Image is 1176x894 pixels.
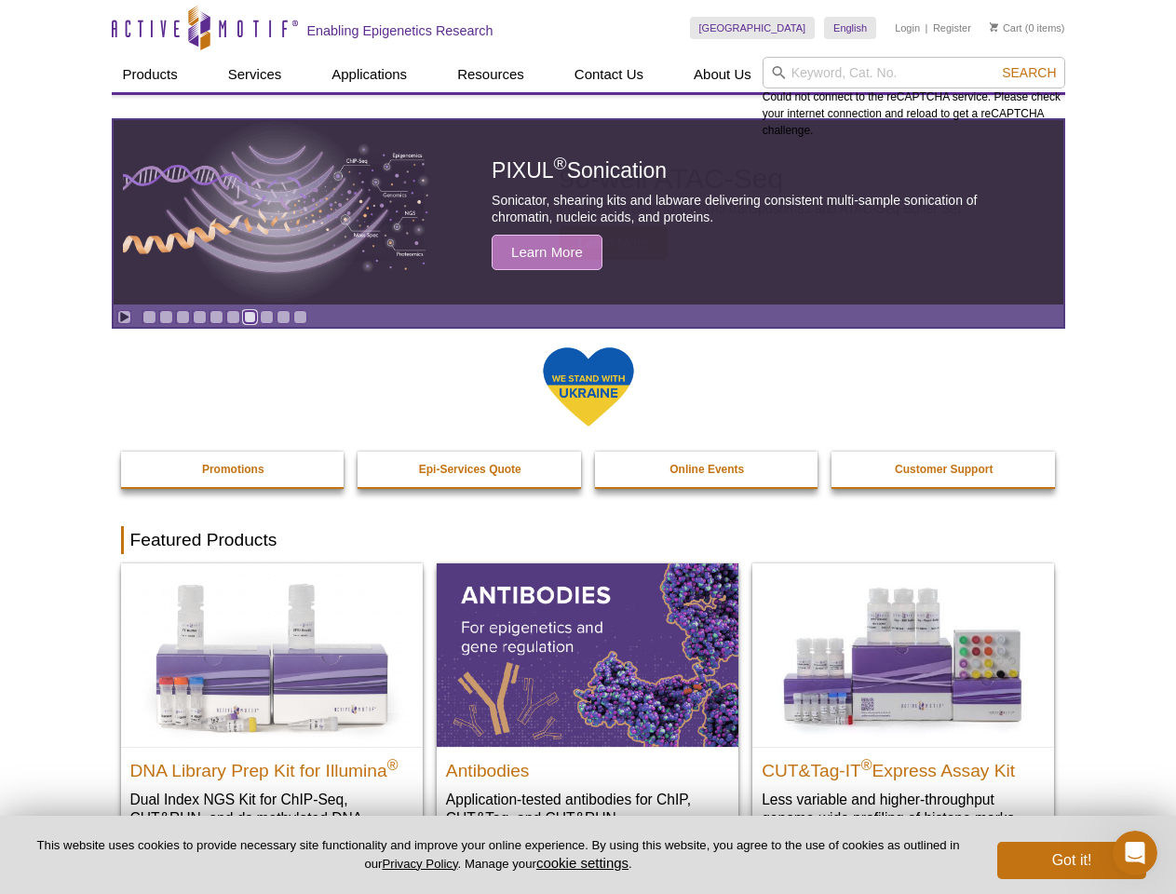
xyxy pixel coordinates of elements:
a: Go to slide 8 [260,310,274,324]
a: Epi-Services Quote [358,452,583,487]
img: PIXUL sonication [123,119,430,305]
h2: Antibodies [446,752,729,780]
img: We Stand With Ukraine [542,345,635,428]
button: Search [996,64,1061,81]
li: (0 items) [990,17,1065,39]
a: Customer Support [831,452,1057,487]
a: Resources [446,57,535,92]
span: PIXUL Sonication [492,158,667,183]
a: Online Events [595,452,820,487]
span: Learn More [492,235,602,270]
img: DNA Library Prep Kit for Illumina [121,563,423,746]
h2: Enabling Epigenetics Research [307,22,493,39]
img: CUT&Tag-IT® Express Assay Kit [752,563,1054,746]
p: This website uses cookies to provide necessary site functionality and improve your online experie... [30,837,966,873]
a: Go to slide 1 [142,310,156,324]
sup: ® [387,756,399,772]
img: All Antibodies [437,563,738,746]
a: CUT&Tag-IT® Express Assay Kit CUT&Tag-IT®Express Assay Kit Less variable and higher-throughput ge... [752,563,1054,846]
a: Go to slide 7 [243,310,257,324]
p: Less variable and higher-throughput genome-wide profiling of histone marks​. [762,790,1045,828]
a: English [824,17,876,39]
h2: DNA Library Prep Kit for Illumina [130,752,413,780]
li: | [926,17,928,39]
sup: ® [554,155,567,174]
a: Applications [320,57,418,92]
a: Login [895,21,920,34]
a: DNA Library Prep Kit for Illumina DNA Library Prep Kit for Illumina® Dual Index NGS Kit for ChIP-... [121,563,423,864]
a: Go to slide 4 [193,310,207,324]
p: Sonicator, shearing kits and labware delivering consistent multi-sample sonication of chromatin, ... [492,192,1021,225]
a: Go to slide 10 [293,310,307,324]
h2: CUT&Tag-IT Express Assay Kit [762,752,1045,780]
h2: Featured Products [121,526,1056,554]
button: cookie settings [536,855,629,871]
p: Dual Index NGS Kit for ChIP-Seq, CUT&RUN, and ds methylated DNA assays. [130,790,413,847]
a: Contact Us [563,57,655,92]
a: Promotions [121,452,346,487]
a: [GEOGRAPHIC_DATA] [690,17,816,39]
a: Register [933,21,971,34]
strong: Online Events [669,463,744,476]
a: PIXUL sonication PIXUL®Sonication Sonicator, shearing kits and labware delivering consistent mult... [114,120,1063,305]
article: PIXUL Sonication [114,120,1063,305]
strong: Epi-Services Quote [419,463,521,476]
a: Services [217,57,293,92]
a: About Us [683,57,763,92]
a: Products [112,57,189,92]
div: Could not connect to the reCAPTCHA service. Please check your internet connection and reload to g... [763,57,1065,139]
p: Application-tested antibodies for ChIP, CUT&Tag, and CUT&RUN. [446,790,729,828]
sup: ® [861,756,872,772]
a: All Antibodies Antibodies Application-tested antibodies for ChIP, CUT&Tag, and CUT&RUN. [437,563,738,846]
strong: Promotions [202,463,264,476]
button: Got it! [997,842,1146,879]
img: Your Cart [990,22,998,32]
a: Go to slide 6 [226,310,240,324]
a: Go to slide 5 [210,310,223,324]
a: Cart [990,21,1022,34]
a: Toggle autoplay [117,310,131,324]
a: Go to slide 9 [277,310,291,324]
a: Go to slide 2 [159,310,173,324]
strong: Customer Support [895,463,993,476]
iframe: Intercom live chat [1113,831,1157,875]
a: Go to slide 3 [176,310,190,324]
span: Search [1002,65,1056,80]
input: Keyword, Cat. No. [763,57,1065,88]
a: Privacy Policy [382,857,457,871]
